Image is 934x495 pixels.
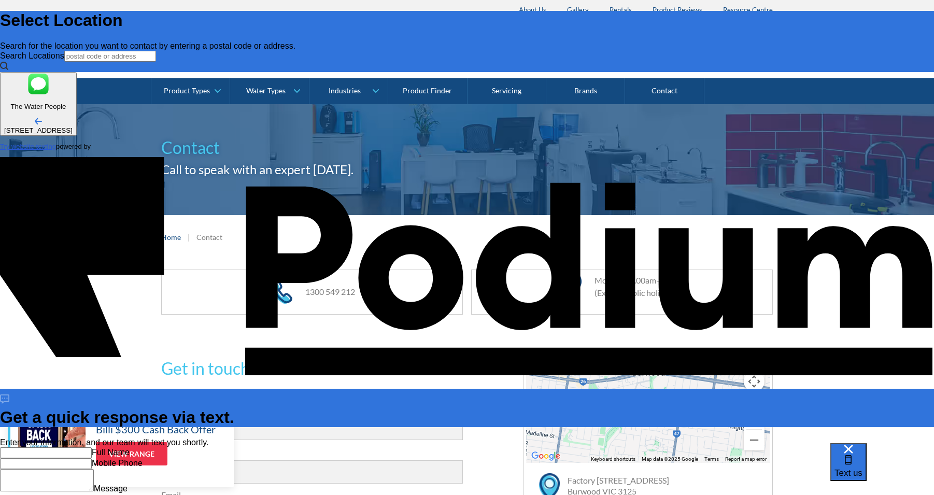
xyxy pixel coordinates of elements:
label: Full Name [92,448,130,457]
span: powered by [56,143,91,150]
div: [STREET_ADDRESS] [4,126,73,134]
label: Message [94,484,128,493]
p: The Water People [4,103,73,110]
input: postal code or address [64,51,156,62]
iframe: podium webchat widget bubble [830,443,934,495]
label: Mobile Phone [92,459,143,468]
